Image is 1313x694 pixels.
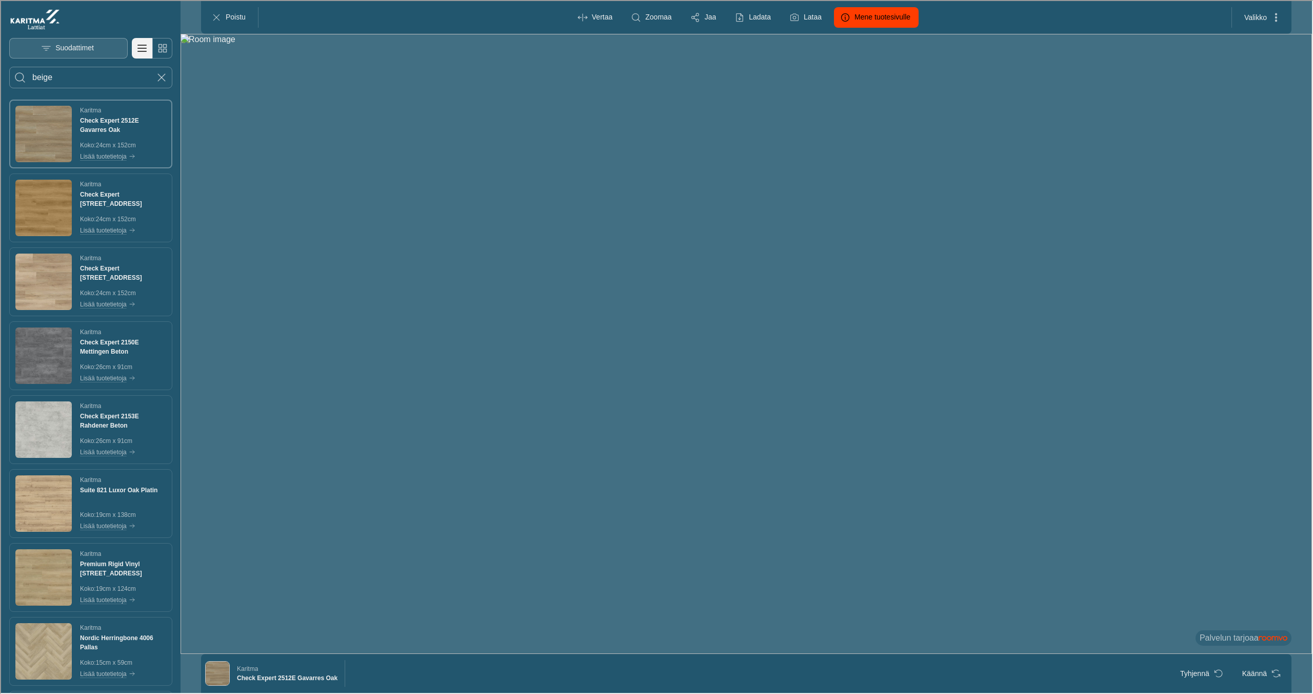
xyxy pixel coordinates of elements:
p: Karitma [79,474,100,484]
button: Lisää tuotetietoja [79,224,165,235]
h4: Nordic Herringbone 4006 Pallas [79,632,165,651]
img: Check Expert 2511E Albera Oak. Link opens in a new window. [14,179,71,235]
div: See Check Expert 2512E Gavarres Oak in the room [8,99,171,167]
p: Jaa [704,11,715,22]
button: Lisää tuotetietoja [79,150,165,161]
h4: Suite 821 Luxor Oak Platin [79,485,156,494]
label: Lataa [803,11,821,22]
p: Karitma [79,105,100,114]
p: Lisää tuotetietoja [79,520,126,530]
p: Koko : [79,214,95,223]
p: Suodattimet [54,42,93,52]
img: Room image [180,33,1311,653]
div: See Check Expert 2511E Albera Oak in the room [8,172,171,241]
p: Karitma [79,622,100,631]
p: Mene tuotesivulle [853,11,909,22]
div: See Check Expert 2513E Montnegre Oak in the room [8,246,171,315]
img: Nordic Herringbone 4006 Pallas. Link opens in a new window. [14,622,71,679]
div: See Check Expert 2153E Rahdener Beton in the room [8,394,171,463]
h4: Premium Rigid Vinyl 7012 Woodland Oak [79,558,165,577]
div: See Check Expert 2150E Mettingen Beton in the room [8,320,171,389]
p: Koko : [79,435,95,445]
p: Lisää tuotetietoja [79,151,126,160]
input: Enter products to search for [31,68,148,85]
p: Karitma [236,663,257,672]
h4: Check Expert 2150E Mettingen Beton [79,337,165,355]
div: Visualisoinnista vastaa Roomvo. [1199,631,1286,643]
p: Koko : [79,361,95,371]
button: Jaa [683,6,724,27]
p: Lisää tuotetietoja [79,225,126,234]
p: 19cm x 124cm [95,583,135,592]
p: Koko : [79,657,95,666]
button: More actions [1235,6,1286,27]
button: Rotate Surface [1233,662,1286,683]
p: Lisää tuotetietoja [79,299,126,308]
p: Karitma [79,326,100,336]
button: Show details for Check Expert 2512E Gavarres Oak [233,660,340,685]
button: Lisää tuotetietoja [79,298,165,309]
a: Siirry myyjän Karitma verkkosivustolle. [8,8,59,29]
button: Enter compare mode [570,6,620,27]
p: Palvelun tarjoaa [1199,631,1286,643]
p: Karitma [79,400,100,410]
img: Check Expert 2512E Gavarres Oak. Link opens in a new window. [14,105,71,161]
img: Suite 821 Luxor Oak Platin. Link opens in a new window. [14,474,71,531]
button: Lisää tuotetietoja [79,519,156,531]
h4: Check Expert 2513E Montnegre Oak [79,263,165,281]
p: Karitma [79,253,100,262]
p: Vertaa [591,11,611,22]
button: Lataa kuva huoneestasi [782,6,829,27]
div: See Suite 821 Luxor Oak Platin in the room [8,468,171,537]
button: Vaihda tietonäkymään [131,37,151,57]
button: Reset product [1171,662,1229,683]
p: 26cm x 91cm [95,361,131,371]
button: Vaihda pelkistettyyn näkymään [151,37,171,57]
p: 26cm x 91cm [95,435,131,445]
p: Zoomaa [644,11,670,22]
p: Poistu [225,11,245,22]
button: Mene tuotesivulle [833,6,918,27]
button: Poistu [204,6,253,27]
button: Cancel search [150,66,171,87]
button: Lisää tuotetietoja [79,667,165,679]
div: See Premium Rigid Vinyl 7012 Woodland Oak in the room [8,542,171,611]
p: Koko : [79,140,95,149]
p: 19cm x 138cm [95,509,135,518]
h6: Check Expert 2512E Gavarres Oak [236,672,336,682]
p: 15cm x 59cm [95,657,131,666]
p: Koko : [79,287,95,297]
p: 24cm x 152cm [95,287,135,297]
button: Open the filters menu [8,37,127,57]
img: Check Expert 2513E Montnegre Oak. Link opens in a new window. [14,253,71,309]
img: Logo representing Karitma. [8,8,59,29]
img: roomvo_wordmark.svg [1258,635,1286,640]
button: Search for products [9,66,29,87]
button: Lisää tuotetietoja [79,593,165,605]
p: Karitma [79,179,100,188]
img: Premium Rigid Vinyl 7012 Woodland Oak. Link opens in a new window. [14,548,71,605]
button: Lisää tuotetietoja [79,446,165,457]
div: See Nordic Herringbone 4006 Pallas in the room [8,616,171,685]
p: 24cm x 152cm [95,140,135,149]
p: Ladata [748,11,770,22]
img: Check Expert 2153E Rahdener Beton. Link opens in a new window. [14,400,71,457]
button: Ladata [727,6,778,27]
p: 24cm x 152cm [95,214,135,223]
button: Lisää tuotetietoja [79,372,165,383]
p: Koko : [79,583,95,592]
h4: Check Expert 2512E Gavarres Oak [79,115,165,133]
button: Zoom room image [624,6,679,27]
p: Lisää tuotetietoja [79,594,126,604]
img: Check Expert 2512E Gavarres Oak [205,661,228,684]
div: Product List Mode Selector [131,37,171,57]
p: Lisää tuotetietoja [79,447,126,456]
p: Karitma [79,548,100,557]
h4: Check Expert 2511E Albera Oak [79,189,165,207]
h4: Check Expert 2153E Rahdener Beton [79,411,165,429]
p: Lisää tuotetietoja [79,668,126,678]
p: Lisää tuotetietoja [79,373,126,382]
img: Check Expert 2150E Mettingen Beton. Link opens in a new window. [14,326,71,383]
p: Koko : [79,509,95,518]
